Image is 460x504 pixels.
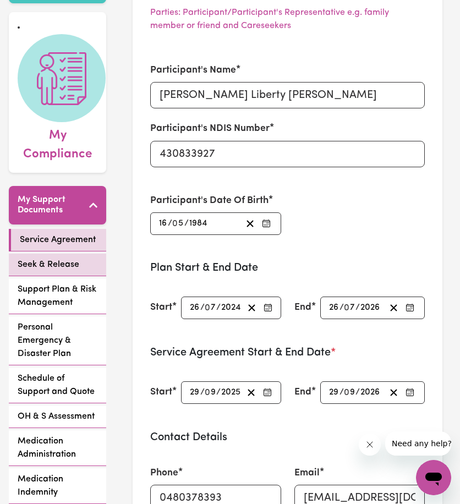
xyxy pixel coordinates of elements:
label: Participant's Name [150,63,236,78]
p: Parties: Participant/Participant's Representative e.g. family member or friend and Careseekers [150,6,425,32]
span: Medication Indemnity [18,473,97,499]
span: 0 [205,388,210,397]
input: ---- [221,385,242,400]
label: Phone [150,466,178,480]
span: / [216,303,221,313]
span: Service Agreement [20,233,96,246]
input: ---- [360,300,381,315]
span: Schedule of Support and Quote [18,372,97,398]
input: -- [158,216,168,231]
a: Seek & Release [9,254,106,276]
input: -- [173,216,184,231]
span: / [355,303,360,313]
span: Support Plan & Risk Management [18,283,97,309]
span: 0 [205,303,210,312]
input: -- [205,300,216,315]
input: -- [328,300,339,315]
a: Schedule of Support and Quote [9,368,106,403]
label: Start [150,300,172,315]
span: / [339,303,344,313]
span: / [184,218,189,228]
input: ---- [221,300,242,315]
h3: Plan Start & End Date [150,261,425,275]
h5: My Support Documents [18,195,89,216]
input: -- [205,385,216,400]
label: Email [294,466,320,480]
span: / [339,387,344,397]
label: End [294,385,311,399]
label: Start [150,385,172,399]
input: ---- [189,216,208,231]
input: -- [189,300,200,315]
input: -- [344,300,355,315]
a: Personal Emergency & Disaster Plan [9,316,106,365]
label: Participant's Date Of Birth [150,194,269,208]
iframe: Button to launch messaging window [416,460,451,495]
a: Support Plan & Risk Management [9,278,106,314]
iframe: Close message [359,434,381,456]
input: -- [189,385,200,400]
span: Need any help? [7,8,67,17]
span: 0 [344,303,349,312]
input: -- [328,385,339,400]
span: / [168,218,172,228]
a: Medication Indemnity [9,468,106,504]
span: / [200,303,205,313]
iframe: Message from company [385,431,451,456]
a: My Compliance [18,34,97,163]
span: Personal Emergency & Disaster Plan [18,321,97,360]
h3: Contact Details [150,431,425,444]
span: 0 [344,388,349,397]
input: -- [344,385,355,400]
a: Service Agreement [9,229,106,251]
a: OH & S Assessment [9,406,106,428]
span: Medication Administration [18,435,97,461]
a: Medication Administration [9,430,106,466]
span: / [355,387,360,397]
label: Participant's NDIS Number [150,122,270,136]
button: My Support Documents [9,186,106,224]
span: / [216,387,221,397]
span: OH & S Assessment [18,410,95,423]
span: My Compliance [18,122,97,163]
label: End [294,300,311,315]
span: Seek & Release [18,258,79,271]
input: ---- [360,385,381,400]
span: 0 [172,219,178,228]
h3: Service Agreement Start & End Date [150,346,425,359]
span: / [200,387,205,397]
